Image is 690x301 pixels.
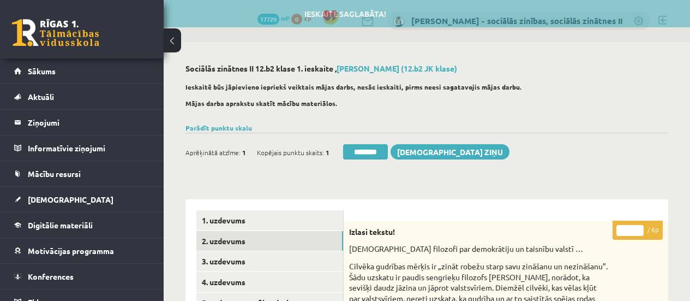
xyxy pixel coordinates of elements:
a: 4. uzdevums [196,272,343,292]
a: 1. uzdevums [196,210,343,231]
a: Ziņojumi [14,110,150,135]
span: Aprēķinātā atzīme: [185,144,241,161]
span: Aktuāli [28,92,54,102]
legend: Informatīvie ziņojumi [28,135,150,161]
a: Parādīt punktu skalu [185,123,252,132]
span: Konferences [28,272,74,281]
p: [DEMOGRAPHIC_DATA] filozofi par demokrātiju un taisnību valstī … [349,244,608,255]
p: / 6p [613,221,663,240]
a: Motivācijas programma [14,238,150,263]
a: [DEMOGRAPHIC_DATA] [14,187,150,212]
strong: Mājas darba aprakstu skatīt mācību materiālos. [185,99,338,108]
a: Sākums [14,58,150,84]
a: Aktuāli [14,84,150,109]
a: [DEMOGRAPHIC_DATA] ziņu [391,144,509,160]
span: [DEMOGRAPHIC_DATA] [28,194,113,204]
h2: Sociālās zinātnes II 12.b2 klase 1. ieskaite , [185,64,668,73]
a: 3. uzdevums [196,251,343,272]
strong: Izlasi tekstu! [349,227,395,237]
span: 1 [326,144,329,161]
a: Digitālie materiāli [14,213,150,238]
span: Kopējais punktu skaits: [257,144,324,161]
a: Mācību resursi [14,161,150,186]
span: Motivācijas programma [28,246,114,256]
strong: Ieskaitē būs jāpievieno iepriekš veiktais mājas darbs, nesāc ieskaiti, pirms neesi sagatavojis mā... [185,82,522,91]
a: Konferences [14,264,150,289]
span: Mācību resursi [28,169,81,179]
span: Digitālie materiāli [28,220,93,230]
a: Rīgas 1. Tālmācības vidusskola [12,19,99,46]
span: Sākums [28,66,56,76]
a: 2. uzdevums [196,231,343,251]
a: Informatīvie ziņojumi [14,135,150,161]
span: 1 [242,144,246,161]
legend: Ziņojumi [28,110,150,135]
a: [PERSON_NAME] (12.b2 JK klase) [337,63,457,73]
